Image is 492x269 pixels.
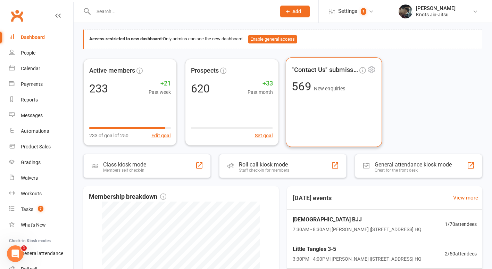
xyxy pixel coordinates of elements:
[191,66,219,76] span: Prospects
[292,80,314,93] span: 569
[9,155,73,170] a: Gradings
[9,202,73,217] a: Tasks 7
[248,88,273,96] span: Past month
[89,192,166,202] span: Membership breakdown
[9,246,73,261] a: General attendance kiosk mode
[292,65,358,75] span: "Contact Us" submissions
[453,194,478,202] a: View more
[293,245,422,254] span: Little Tangles 3-5
[416,11,456,18] div: Knots Jiu-Jitsu
[338,3,357,19] span: Settings
[149,88,171,96] span: Past week
[89,35,477,43] div: Only admins can see the new dashboard.
[21,66,40,71] div: Calendar
[9,123,73,139] a: Automations
[9,108,73,123] a: Messages
[445,250,477,258] span: 2 / 50 attendees
[280,6,310,17] button: Add
[21,81,43,87] div: Payments
[287,192,337,204] h3: [DATE] events
[21,113,43,118] div: Messages
[314,85,345,91] span: New enquiries
[21,222,46,228] div: What's New
[89,66,135,76] span: Active members
[103,168,146,173] div: Members self check-in
[9,45,73,61] a: People
[38,206,43,212] span: 7
[239,161,289,168] div: Roll call kiosk mode
[103,161,146,168] div: Class kiosk mode
[445,220,477,228] span: 1 / 70 attendees
[21,191,42,196] div: Workouts
[361,8,366,15] span: 1
[292,9,301,14] span: Add
[9,92,73,108] a: Reports
[91,7,271,16] input: Search...
[21,245,27,251] span: 1
[89,36,163,41] strong: Access restricted to new dashboard:
[9,139,73,155] a: Product Sales
[21,34,45,40] div: Dashboard
[9,170,73,186] a: Waivers
[21,160,41,165] div: Gradings
[21,251,63,256] div: General attendance
[89,132,128,139] span: 233 of goal of 250
[293,226,422,233] span: 7:30AM - 8:30AM | [PERSON_NAME] | [STREET_ADDRESS] HQ
[21,50,35,56] div: People
[9,30,73,45] a: Dashboard
[21,206,33,212] div: Tasks
[399,5,412,18] img: thumb_image1614103803.png
[248,79,273,89] span: +33
[21,97,38,103] div: Reports
[21,175,38,181] div: Waivers
[89,83,108,94] div: 233
[375,168,452,173] div: Great for the front desk
[8,7,26,24] a: Clubworx
[9,61,73,76] a: Calendar
[7,245,24,262] iframe: Intercom live chat
[375,161,452,168] div: General attendance kiosk mode
[416,5,456,11] div: [PERSON_NAME]
[191,83,210,94] div: 620
[151,132,171,139] button: Edit goal
[9,217,73,233] a: What's New
[239,168,289,173] div: Staff check-in for members
[9,186,73,202] a: Workouts
[248,35,297,43] button: Enable general access
[21,144,51,149] div: Product Sales
[293,255,422,263] span: 3:30PM - 4:00PM | [PERSON_NAME] | [STREET_ADDRESS] HQ
[9,76,73,92] a: Payments
[21,128,49,134] div: Automations
[149,79,171,89] span: +21
[293,215,422,224] span: [DEMOGRAPHIC_DATA] BJJ
[255,132,273,139] button: Set goal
